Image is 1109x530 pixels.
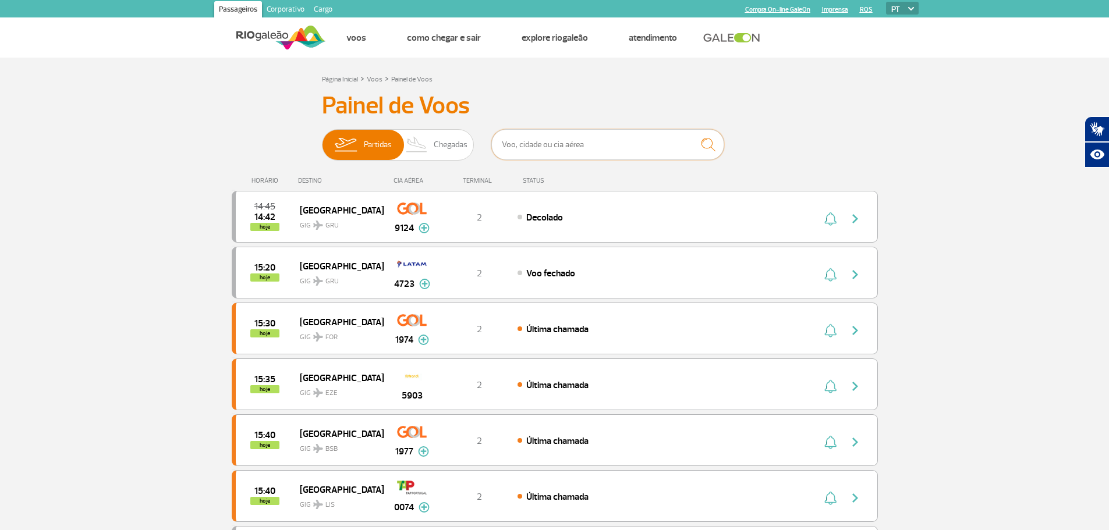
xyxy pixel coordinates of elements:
img: seta-direita-painel-voo.svg [848,212,862,226]
span: GIG [300,382,374,399]
img: destiny_airplane.svg [313,220,323,230]
a: Voos [346,32,366,44]
img: destiny_airplane.svg [313,332,323,342]
a: > [385,72,389,85]
span: 2 [477,491,482,503]
a: RQS [860,6,873,13]
span: 2025-09-25 15:40:00 [254,487,275,495]
span: GRU [325,220,339,231]
span: 2 [477,268,482,279]
div: TERMINAL [441,177,517,184]
span: LIS [325,500,335,510]
a: Painel de Voos [391,75,433,84]
a: Cargo [309,1,337,20]
img: slider-embarque [327,130,364,160]
span: 2025-09-25 15:20:00 [254,264,275,272]
span: Última chamada [526,491,589,503]
img: sino-painel-voo.svg [824,212,837,226]
div: CIA AÉREA [383,177,441,184]
span: Decolado [526,212,563,223]
span: hoje [250,385,279,393]
span: [GEOGRAPHIC_DATA] [300,258,374,273]
a: Explore RIOgaleão [522,32,588,44]
div: Plugin de acessibilidade da Hand Talk. [1085,116,1109,168]
span: 1974 [395,333,413,347]
span: 0074 [394,500,414,514]
input: Voo, cidade ou cia aérea [491,129,724,160]
span: 2025-09-25 15:40:00 [254,431,275,439]
a: > [360,72,364,85]
span: 1977 [395,444,413,458]
a: Corporativo [262,1,309,20]
span: hoje [250,223,279,231]
span: Última chamada [526,323,589,335]
a: Voos [367,75,382,84]
img: sino-painel-voo.svg [824,435,837,449]
img: mais-info-painel-voo.svg [418,446,429,457]
span: [GEOGRAPHIC_DATA] [300,482,374,497]
img: seta-direita-painel-voo.svg [848,491,862,505]
img: mais-info-painel-voo.svg [419,502,430,513]
span: GIG [300,326,374,343]
a: Atendimento [629,32,677,44]
span: 2 [477,435,482,447]
a: Imprensa [822,6,848,13]
a: Passageiros [214,1,262,20]
span: 2025-09-25 14:45:00 [254,202,275,211]
img: sino-painel-voo.svg [824,379,837,393]
span: EZE [325,388,338,399]
span: [GEOGRAPHIC_DATA] [300,314,374,329]
img: sino-painel-voo.svg [824,323,837,337]
span: BSB [325,444,338,454]
img: destiny_airplane.svg [313,444,323,453]
span: Última chamada [526,379,589,391]
span: 2025-09-25 15:30:00 [254,319,275,328]
span: Voo fechado [526,268,575,279]
img: destiny_airplane.svg [313,388,323,397]
img: seta-direita-painel-voo.svg [848,268,862,282]
button: Abrir tradutor de língua de sinais. [1085,116,1109,142]
span: hoje [250,441,279,449]
span: GIG [300,214,374,231]
div: DESTINO [298,177,383,184]
img: mais-info-painel-voo.svg [419,279,430,289]
span: 2 [477,379,482,391]
span: Última chamada [526,435,589,447]
span: GIG [300,270,374,287]
span: 2 [477,323,482,335]
span: 2025-09-25 14:42:01 [254,213,275,221]
button: Abrir recursos assistivos. [1085,142,1109,168]
span: GIG [300,437,374,454]
img: destiny_airplane.svg [313,500,323,509]
span: [GEOGRAPHIC_DATA] [300,202,374,218]
span: 5903 [402,389,423,403]
span: Partidas [364,130,392,160]
span: [GEOGRAPHIC_DATA] [300,426,374,441]
span: [GEOGRAPHIC_DATA] [300,370,374,385]
img: mais-info-painel-voo.svg [418,335,429,345]
span: 2 [477,212,482,223]
span: FOR [325,332,338,343]
span: GRU [325,276,339,287]
span: GIG [300,493,374,510]
a: Página Inicial [322,75,358,84]
img: seta-direita-painel-voo.svg [848,379,862,393]
h3: Painel de Voos [322,91,788,120]
span: hoje [250,273,279,282]
img: seta-direita-painel-voo.svg [848,435,862,449]
div: HORÁRIO [235,177,299,184]
img: sino-painel-voo.svg [824,268,837,282]
a: Compra On-line GaleOn [745,6,810,13]
span: 2025-09-25 15:35:00 [254,375,275,383]
img: slider-desembarque [400,130,434,160]
span: 4723 [394,277,414,291]
img: seta-direita-painel-voo.svg [848,323,862,337]
img: sino-painel-voo.svg [824,491,837,505]
div: STATUS [517,177,612,184]
span: hoje [250,329,279,337]
a: Como chegar e sair [407,32,481,44]
img: destiny_airplane.svg [313,276,323,286]
span: 9124 [395,221,414,235]
img: mais-info-painel-voo.svg [419,223,430,233]
span: Chegadas [434,130,467,160]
